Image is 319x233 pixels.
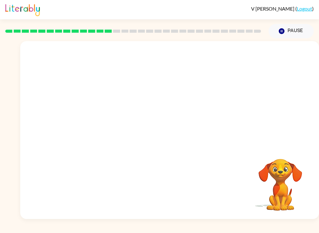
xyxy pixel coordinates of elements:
[297,6,312,12] a: Logout
[5,2,40,16] img: Literably
[251,6,295,12] span: V [PERSON_NAME]
[249,149,312,212] video: Your browser must support playing .mp4 files to use Literably. Please try using another browser.
[269,24,314,38] button: Pause
[251,6,314,12] div: ( )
